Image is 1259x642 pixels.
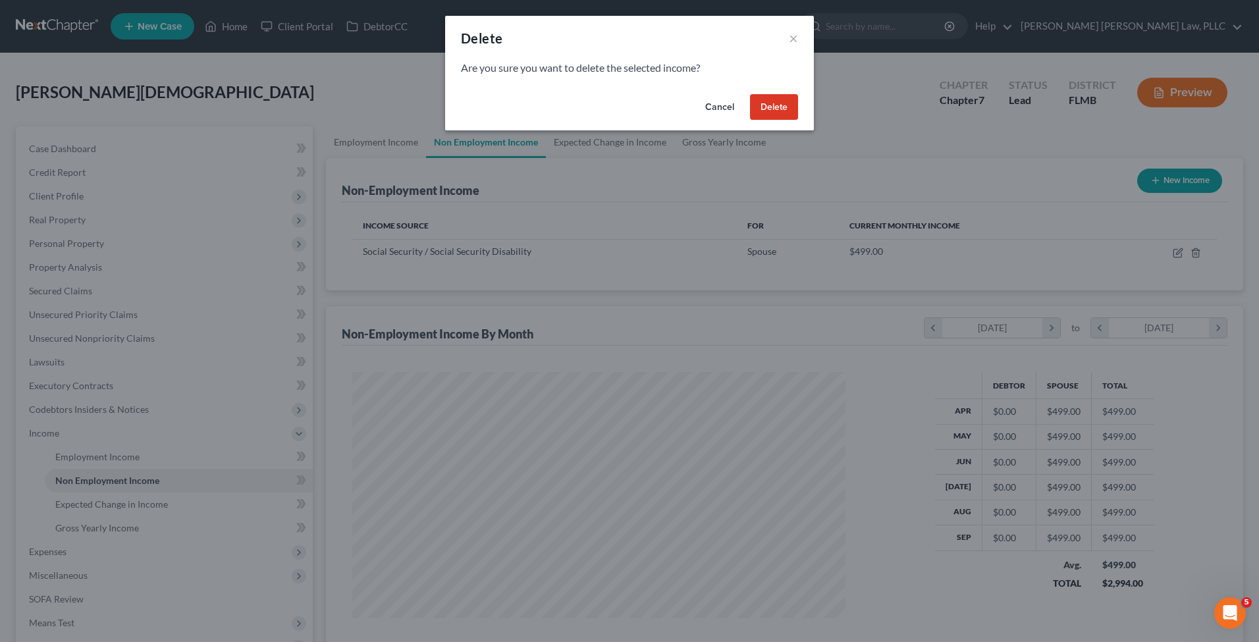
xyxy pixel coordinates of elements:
span: 5 [1241,597,1252,608]
iframe: Intercom live chat [1214,597,1246,629]
button: × [789,30,798,46]
button: Cancel [695,94,745,120]
div: Delete [461,29,502,47]
button: Delete [750,94,798,120]
p: Are you sure you want to delete the selected income? [461,61,798,76]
